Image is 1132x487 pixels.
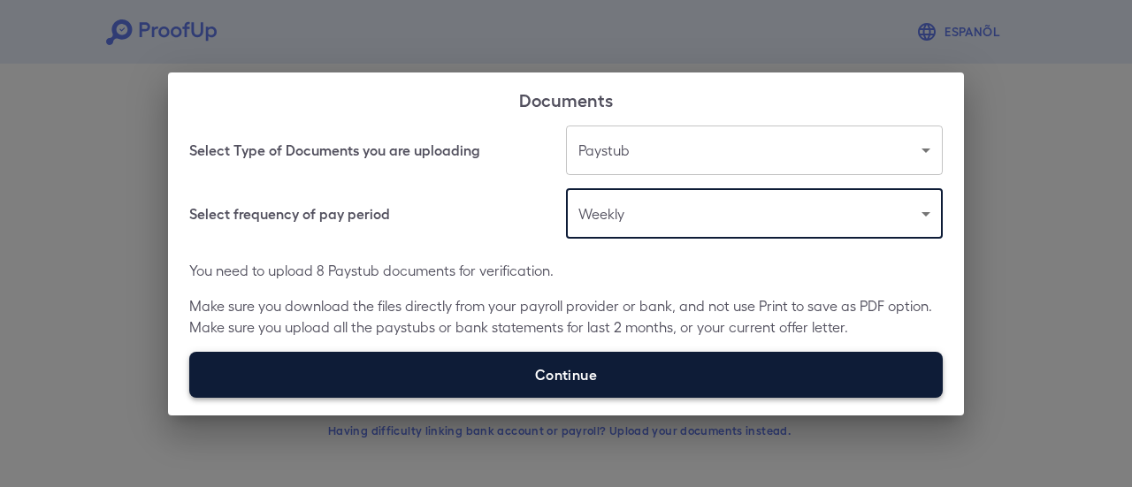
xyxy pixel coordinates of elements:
h2: Documents [168,72,964,126]
div: Weekly [566,189,943,239]
label: Continue [189,352,943,398]
div: Paystub [566,126,943,175]
p: You need to upload 8 Paystub documents for verification. [189,260,943,281]
p: Make sure you download the files directly from your payroll provider or bank, and not use Print t... [189,295,943,338]
h6: Select Type of Documents you are uploading [189,140,480,161]
h6: Select frequency of pay period [189,203,390,224]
